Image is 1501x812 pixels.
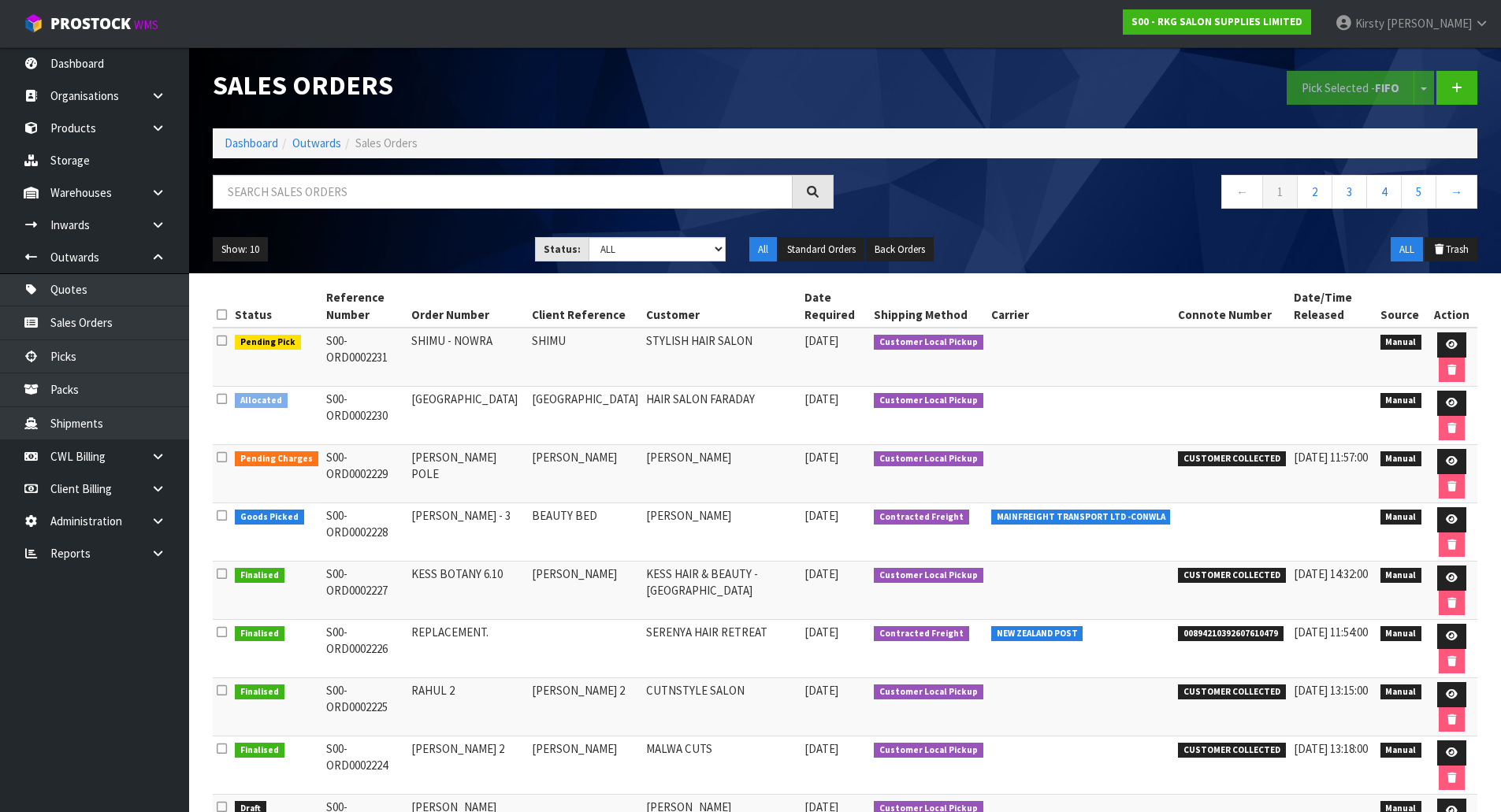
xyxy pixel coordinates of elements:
[1375,80,1399,95] strong: FIFO
[1380,510,1422,525] span: Manual
[1425,285,1477,328] th: Action
[1355,16,1384,31] span: Kirsty
[407,736,528,795] td: [PERSON_NAME] 2
[322,562,408,620] td: S00-ORD0002227
[804,741,838,756] span: [DATE]
[1174,285,1290,328] th: Connote Number
[134,17,158,32] small: WMS
[1294,450,1368,465] span: [DATE] 11:57:00
[1297,175,1332,209] a: 2
[528,445,642,503] td: [PERSON_NAME]
[235,743,284,758] span: Finalised
[1294,741,1368,756] span: [DATE] 13:18:00
[322,503,408,562] td: S00-ORD0002228
[642,736,801,795] td: MALWA CUTS
[1366,175,1402,209] a: 4
[322,445,408,503] td: S00-ORD0002229
[1262,175,1298,209] a: 1
[235,568,284,584] span: Finalised
[1377,285,1426,328] th: Source
[322,285,408,328] th: Reference Number
[642,678,801,736] td: CUTNSTYLE SALON
[528,387,642,445] td: [GEOGRAPHIC_DATA]
[1436,175,1477,209] a: →
[225,135,278,150] a: Dashboard
[874,626,969,642] span: Contracted Freight
[528,678,642,736] td: [PERSON_NAME] 2
[1387,16,1472,31] span: [PERSON_NAME]
[642,387,801,445] td: HAIR SALON FARADAY
[322,678,408,736] td: S00-ORD0002225
[213,237,268,262] button: Show: 10
[292,135,341,150] a: Outwards
[407,387,528,445] td: [GEOGRAPHIC_DATA]
[1178,684,1286,700] span: CUSTOMER COLLECTED
[1425,237,1477,262] button: Trash
[1123,9,1311,35] a: S00 - RKG SALON SUPPLIES LIMITED
[1178,626,1284,642] span: 00894210392607610479
[642,445,801,503] td: [PERSON_NAME]
[407,445,528,503] td: [PERSON_NAME] POLE
[987,285,1175,328] th: Carrier
[235,393,288,409] span: Allocated
[528,285,642,328] th: Client Reference
[866,237,934,262] button: Back Orders
[407,620,528,678] td: REPLACEMENT.
[1290,285,1377,328] th: Date/Time Released
[1380,451,1422,467] span: Manual
[1294,566,1368,581] span: [DATE] 14:32:00
[528,503,642,562] td: BEAUTY BED
[1178,451,1286,467] span: CUSTOMER COLLECTED
[1221,175,1263,209] a: ←
[1401,175,1436,209] a: 5
[874,743,983,758] span: Customer Local Pickup
[778,237,864,262] button: Standard Orders
[1380,743,1422,758] span: Manual
[322,620,408,678] td: S00-ORD0002226
[1380,568,1422,584] span: Manual
[874,393,983,409] span: Customer Local Pickup
[407,328,528,387] td: SHIMU - NOWRA
[642,285,801,328] th: Customer
[1294,625,1368,640] span: [DATE] 11:54:00
[24,13,43,33] img: cube-alt.png
[642,562,801,620] td: KESS HAIR & BEAUTY - [GEOGRAPHIC_DATA]
[235,626,284,642] span: Finalised
[322,387,408,445] td: S00-ORD0002230
[749,237,777,262] button: All
[801,285,870,328] th: Date Required
[642,503,801,562] td: [PERSON_NAME]
[804,508,838,523] span: [DATE]
[50,13,131,34] span: ProStock
[1294,683,1368,698] span: [DATE] 13:15:00
[528,736,642,795] td: [PERSON_NAME]
[235,335,301,350] span: Pending Pick
[322,736,408,795] td: S00-ORD0002224
[804,566,838,581] span: [DATE]
[870,285,987,328] th: Shipping Method
[874,510,969,525] span: Contracted Freight
[857,175,1478,213] nav: Page navigation
[804,683,838,698] span: [DATE]
[1380,626,1422,642] span: Manual
[355,135,418,150] span: Sales Orders
[1287,71,1414,105] button: Pick Selected -FIFO
[235,451,318,467] span: Pending Charges
[874,684,983,700] span: Customer Local Pickup
[1391,237,1423,262] button: ALL
[1380,335,1422,350] span: Manual
[874,568,983,584] span: Customer Local Pickup
[874,335,983,350] span: Customer Local Pickup
[407,678,528,736] td: RAHUL 2
[407,285,528,328] th: Order Number
[213,71,834,100] h1: Sales Orders
[231,285,322,328] th: Status
[528,328,642,387] td: SHIMU
[407,562,528,620] td: KESS BOTANY 6.10
[804,333,838,348] span: [DATE]
[804,391,838,406] span: [DATE]
[528,562,642,620] td: [PERSON_NAME]
[1131,15,1302,28] strong: S00 - RKG SALON SUPPLIES LIMITED
[235,510,304,525] span: Goods Picked
[1380,684,1422,700] span: Manual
